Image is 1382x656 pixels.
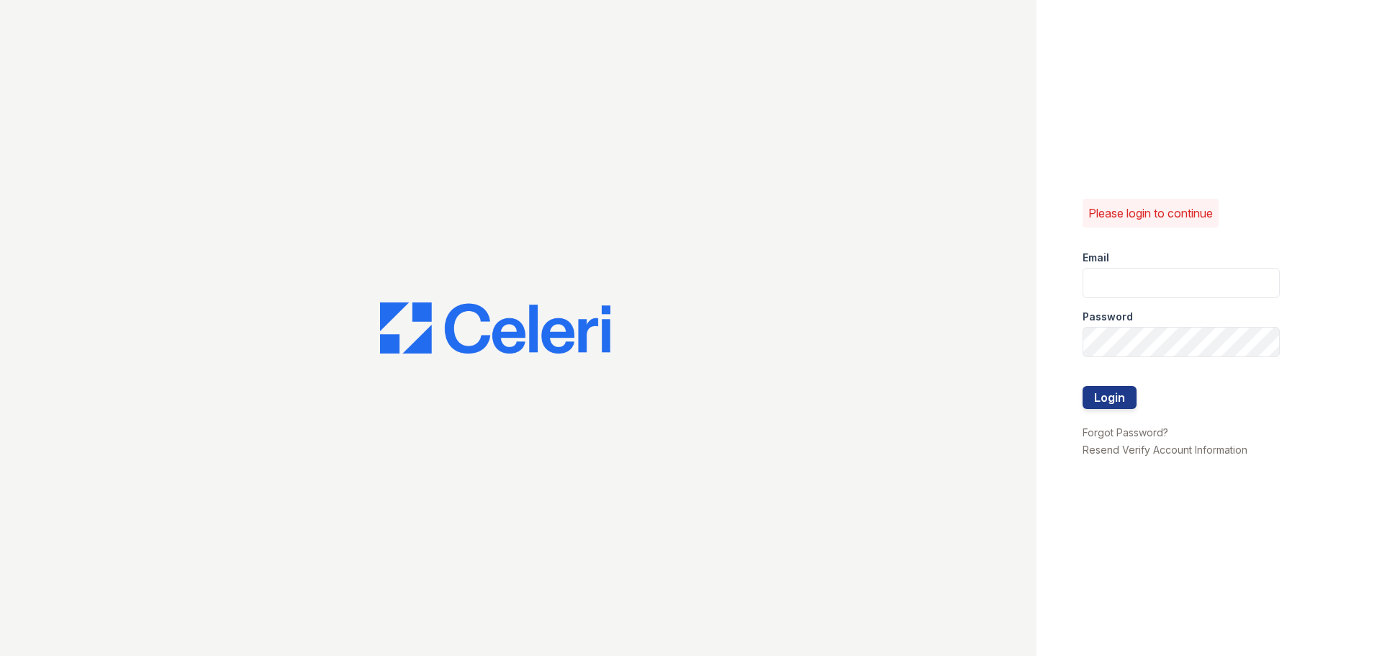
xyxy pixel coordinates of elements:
a: Forgot Password? [1083,426,1168,439]
img: CE_Logo_Blue-a8612792a0a2168367f1c8372b55b34899dd931a85d93a1a3d3e32e68fde9ad4.png [380,302,610,354]
a: Resend Verify Account Information [1083,444,1247,456]
label: Password [1083,310,1133,324]
p: Please login to continue [1088,205,1213,222]
label: Email [1083,251,1109,265]
button: Login [1083,386,1137,409]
